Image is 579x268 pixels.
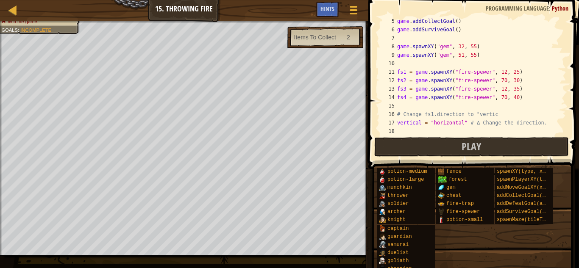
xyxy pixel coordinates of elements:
[1,18,75,25] li: Win the game.
[380,17,397,25] div: 5
[497,209,567,215] span: addSurviveGoal(seconds)
[294,33,336,41] div: Items To Collect
[497,185,555,191] span: addMoveGoalXY(x, y)
[380,135,397,144] div: 19
[446,169,462,174] span: fence
[462,140,481,153] span: Play
[380,85,397,93] div: 13
[446,193,462,199] span: chest
[380,34,397,42] div: 7
[387,217,406,223] span: knight
[387,201,409,207] span: soldier
[438,200,445,207] img: portrait.png
[379,225,386,232] img: portrait.png
[387,169,427,174] span: potion-medium
[387,185,412,191] span: munchkin
[374,137,569,157] button: Play
[379,233,386,240] img: portrait.png
[380,25,397,34] div: 6
[387,242,409,248] span: samurai
[387,209,406,215] span: archer
[446,209,480,215] span: fire-spewer
[438,192,445,199] img: portrait.png
[446,185,456,191] span: gem
[387,226,409,232] span: captain
[347,33,350,41] div: 2
[18,27,20,33] span: :
[343,2,364,22] button: Show game menu
[387,177,424,182] span: potion-large
[380,102,397,110] div: 15
[380,110,397,119] div: 16
[1,27,18,33] span: Goals
[446,201,474,207] span: fire-trap
[438,216,445,223] img: portrait.png
[438,208,445,215] img: portrait.png
[438,168,445,175] img: portrait.png
[387,193,409,199] span: thrower
[379,249,386,256] img: portrait.png
[379,168,386,175] img: portrait.png
[486,4,549,12] span: Programming language
[380,59,397,68] div: 10
[380,42,397,51] div: 8
[379,192,386,199] img: portrait.png
[380,68,397,76] div: 11
[379,216,386,223] img: portrait.png
[549,4,552,12] span: :
[380,119,397,127] div: 17
[380,51,397,59] div: 9
[380,93,397,102] div: 14
[438,176,447,183] img: trees_1.png
[387,258,409,264] span: goliath
[380,127,397,135] div: 18
[387,234,412,240] span: guardian
[497,169,555,174] span: spawnXY(type, x, y)
[379,241,386,248] img: portrait.png
[379,176,386,183] img: portrait.png
[448,177,467,182] span: forest
[320,5,334,13] span: Hints
[379,257,386,264] img: portrait.png
[438,184,445,191] img: portrait.png
[497,217,573,223] span: spawnMaze(tileType, seed)
[387,250,409,256] span: duelist
[446,217,483,223] span: potion-small
[552,4,568,12] span: Python
[379,184,386,191] img: portrait.png
[497,193,564,199] span: addCollectGoal(amount)
[379,200,386,207] img: portrait.png
[20,27,51,33] span: Incomplete
[497,177,573,182] span: spawnPlayerXY(type, x, y)
[380,76,397,85] div: 12
[497,201,561,207] span: addDefeatGoal(amount)
[379,208,386,215] img: portrait.png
